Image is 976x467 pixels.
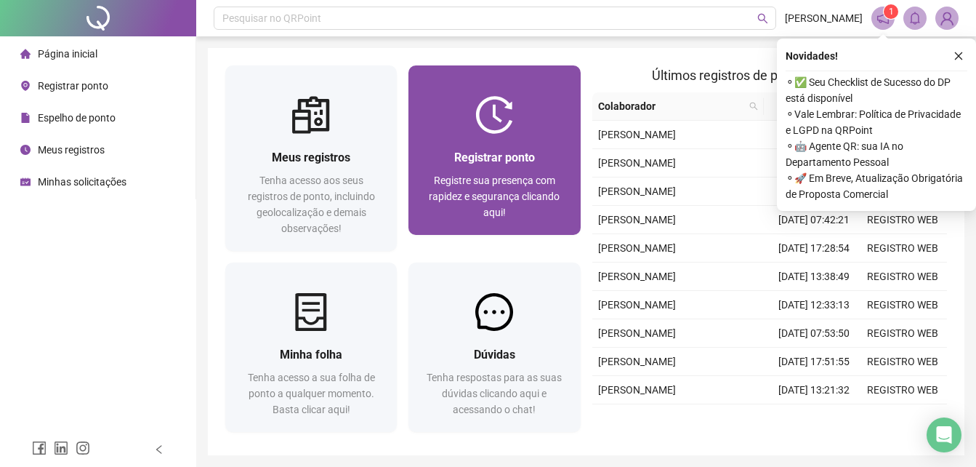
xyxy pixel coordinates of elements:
[786,48,838,64] span: Novidades !
[858,263,947,291] td: REGISTRO WEB
[927,418,961,452] div: Open Intercom Messenger
[20,145,31,155] span: clock-circle
[408,65,580,235] a: Registrar pontoRegistre sua presença com rapidez e segurança clicando aqui!
[908,12,921,25] span: bell
[598,242,676,254] span: [PERSON_NAME]
[225,65,397,251] a: Meus registrosTenha acesso aos seus registros de ponto, incluindo geolocalização e demais observa...
[749,102,758,111] span: search
[770,206,858,234] td: [DATE] 07:42:21
[280,348,342,362] span: Minha folha
[770,404,858,433] td: [DATE] 12:17:05
[746,95,761,117] span: search
[858,234,947,263] td: REGISTRO WEB
[76,441,90,455] span: instagram
[953,51,964,61] span: close
[54,441,68,455] span: linkedin
[858,319,947,348] td: REGISTRO WEB
[38,80,108,92] span: Registrar ponto
[858,206,947,234] td: REGISTRO WEB
[786,74,967,106] span: ⚬ ✅ Seu Checklist de Sucesso do DP está disponível
[408,263,580,432] a: DúvidasTenha respostas para as suas dúvidas clicando aqui e acessando o chat!
[770,177,858,206] td: [DATE] 12:08:06
[427,372,562,415] span: Tenha respostas para as suas dúvidas clicando aqui e acessando o chat!
[652,68,887,83] span: Últimos registros de ponto sincronizados
[225,263,397,432] a: Minha folhaTenha acesso a sua folha de ponto a qualquer momento. Basta clicar aqui!
[38,48,97,60] span: Página inicial
[764,92,850,121] th: Data/Hora
[770,234,858,263] td: [DATE] 17:28:54
[858,291,947,319] td: REGISTRO WEB
[884,4,898,19] sup: 1
[20,113,31,123] span: file
[770,121,858,149] td: [DATE] 17:26:40
[38,144,105,156] span: Meus registros
[785,10,863,26] span: [PERSON_NAME]
[598,299,676,311] span: [PERSON_NAME]
[786,106,967,138] span: ⚬ Vale Lembrar: Política de Privacidade e LGPD na QRPoint
[38,176,126,188] span: Minhas solicitações
[248,175,375,234] span: Tenha acesso aos seus registros de ponto, incluindo geolocalização e demais observações!
[429,175,560,218] span: Registre sua presença com rapidez e segurança clicando aqui!
[889,7,894,17] span: 1
[32,441,47,455] span: facebook
[876,12,890,25] span: notification
[757,13,768,24] span: search
[474,348,515,362] span: Dúvidas
[598,185,676,197] span: [PERSON_NAME]
[454,151,535,164] span: Registrar ponto
[598,214,676,225] span: [PERSON_NAME]
[20,177,31,187] span: schedule
[770,376,858,404] td: [DATE] 13:21:32
[248,372,375,415] span: Tenha acesso a sua folha de ponto a qualquer momento. Basta clicar aqui!
[770,319,858,348] td: [DATE] 07:53:50
[598,98,744,114] span: Colaborador
[786,138,967,170] span: ⚬ 🤖 Agente QR: sua IA no Departamento Pessoal
[858,376,947,404] td: REGISTRO WEB
[598,356,676,367] span: [PERSON_NAME]
[154,444,164,455] span: left
[272,151,350,164] span: Meus registros
[858,404,947,433] td: REGISTRO WEB
[770,348,858,376] td: [DATE] 17:51:55
[786,170,967,202] span: ⚬ 🚀 Em Breve, Atualização Obrigatória de Proposta Comercial
[770,291,858,319] td: [DATE] 12:33:13
[936,7,958,29] img: 93204
[858,348,947,376] td: REGISTRO WEB
[598,129,676,140] span: [PERSON_NAME]
[598,157,676,169] span: [PERSON_NAME]
[598,271,676,282] span: [PERSON_NAME]
[770,98,832,114] span: Data/Hora
[770,149,858,177] td: [DATE] 13:15:55
[20,49,31,59] span: home
[598,327,676,339] span: [PERSON_NAME]
[38,112,116,124] span: Espelho de ponto
[20,81,31,91] span: environment
[770,263,858,291] td: [DATE] 13:38:49
[598,384,676,396] span: [PERSON_NAME]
